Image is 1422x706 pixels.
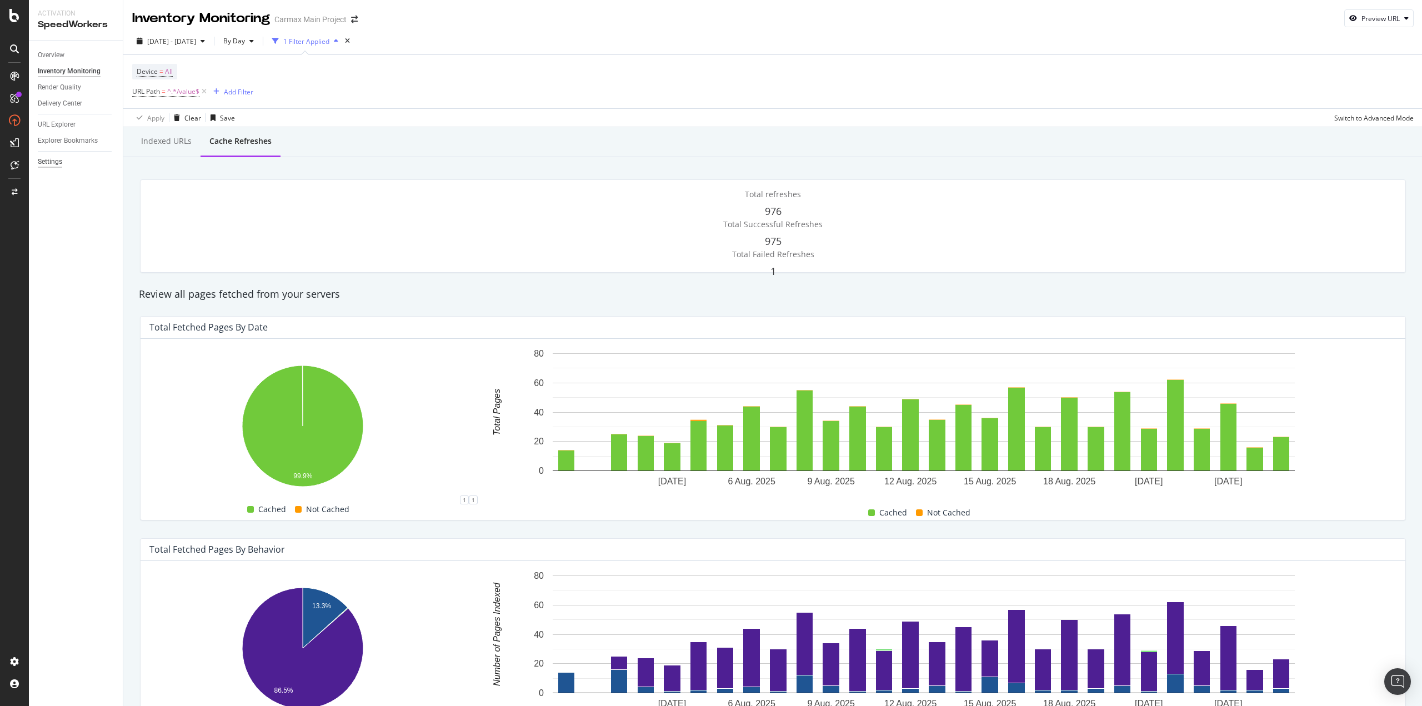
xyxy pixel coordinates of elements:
[38,82,115,93] a: Render Quality
[38,66,101,77] div: Inventory Monitoring
[770,264,776,278] span: 1
[258,503,286,516] span: Cached
[38,135,98,147] div: Explorer Bookmarks
[274,687,293,695] text: 86.5%
[964,477,1016,486] text: 15 Aug. 2025
[38,49,115,61] a: Overview
[534,349,544,358] text: 80
[728,477,775,486] text: 6 Aug. 2025
[38,98,115,109] a: Delivery Center
[38,119,115,131] a: URL Explorer
[460,348,1388,495] svg: A chart.
[274,14,347,25] div: Carmax Main Project
[167,84,199,99] span: ^.*/value$
[220,113,235,123] div: Save
[165,64,173,79] span: All
[149,322,268,333] div: Total Fetched Pages by Date
[658,477,686,486] text: [DATE]
[879,506,907,519] span: Cached
[534,378,544,388] text: 60
[469,495,478,504] div: 1
[306,503,349,516] span: Not Cached
[723,219,823,229] span: Total Successful Refreshes
[38,66,115,77] a: Inventory Monitoring
[807,477,855,486] text: 9 Aug. 2025
[1043,477,1095,486] text: 18 Aug. 2025
[169,109,201,127] button: Clear
[38,156,62,168] div: Settings
[1384,668,1411,695] div: Open Intercom Messenger
[147,113,164,123] div: Apply
[1334,113,1414,123] div: Switch to Advanced Mode
[534,600,544,610] text: 60
[224,87,253,97] div: Add Filter
[159,67,163,76] span: =
[534,571,544,580] text: 80
[534,437,544,446] text: 20
[534,659,544,668] text: 20
[38,49,64,61] div: Overview
[209,136,272,147] div: Cache refreshes
[147,37,196,46] span: [DATE] - [DATE]
[209,85,253,98] button: Add Filter
[137,67,158,76] span: Device
[492,582,502,686] text: Number of Pages Indexed
[293,472,312,480] text: 99.9%
[745,189,801,199] span: Total refreshes
[132,109,164,127] button: Apply
[534,630,544,639] text: 40
[132,32,209,50] button: [DATE] - [DATE]
[1361,14,1400,23] div: Preview URL
[539,466,544,475] text: 0
[343,36,352,47] div: times
[1135,477,1163,486] text: [DATE]
[1214,477,1242,486] text: [DATE]
[492,389,502,435] text: Total Pages
[38,119,76,131] div: URL Explorer
[162,87,166,96] span: =
[149,360,455,494] svg: A chart.
[283,37,329,46] div: 1 Filter Applied
[765,234,782,248] span: 975
[141,136,192,147] div: Indexed URLs
[38,82,81,93] div: Render Quality
[38,156,115,168] a: Settings
[206,109,235,127] button: Save
[38,9,114,18] div: Activation
[38,18,114,31] div: SpeedWorkers
[219,36,245,46] span: By Day
[539,688,544,698] text: 0
[132,9,270,28] div: Inventory Monitoring
[312,602,331,610] text: 13.3%
[38,98,82,109] div: Delivery Center
[132,87,160,96] span: URL Path
[184,113,201,123] div: Clear
[884,477,937,486] text: 12 Aug. 2025
[133,287,1413,302] div: Review all pages fetched from your servers
[732,249,814,259] span: Total Failed Refreshes
[534,408,544,417] text: 40
[219,32,258,50] button: By Day
[460,495,469,504] div: 1
[268,32,343,50] button: 1 Filter Applied
[927,506,970,519] span: Not Cached
[351,16,358,23] div: arrow-right-arrow-left
[38,135,115,147] a: Explorer Bookmarks
[149,544,285,555] div: Total Fetched Pages by Behavior
[1344,9,1414,27] button: Preview URL
[1330,109,1414,127] button: Switch to Advanced Mode
[765,204,782,218] span: 976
